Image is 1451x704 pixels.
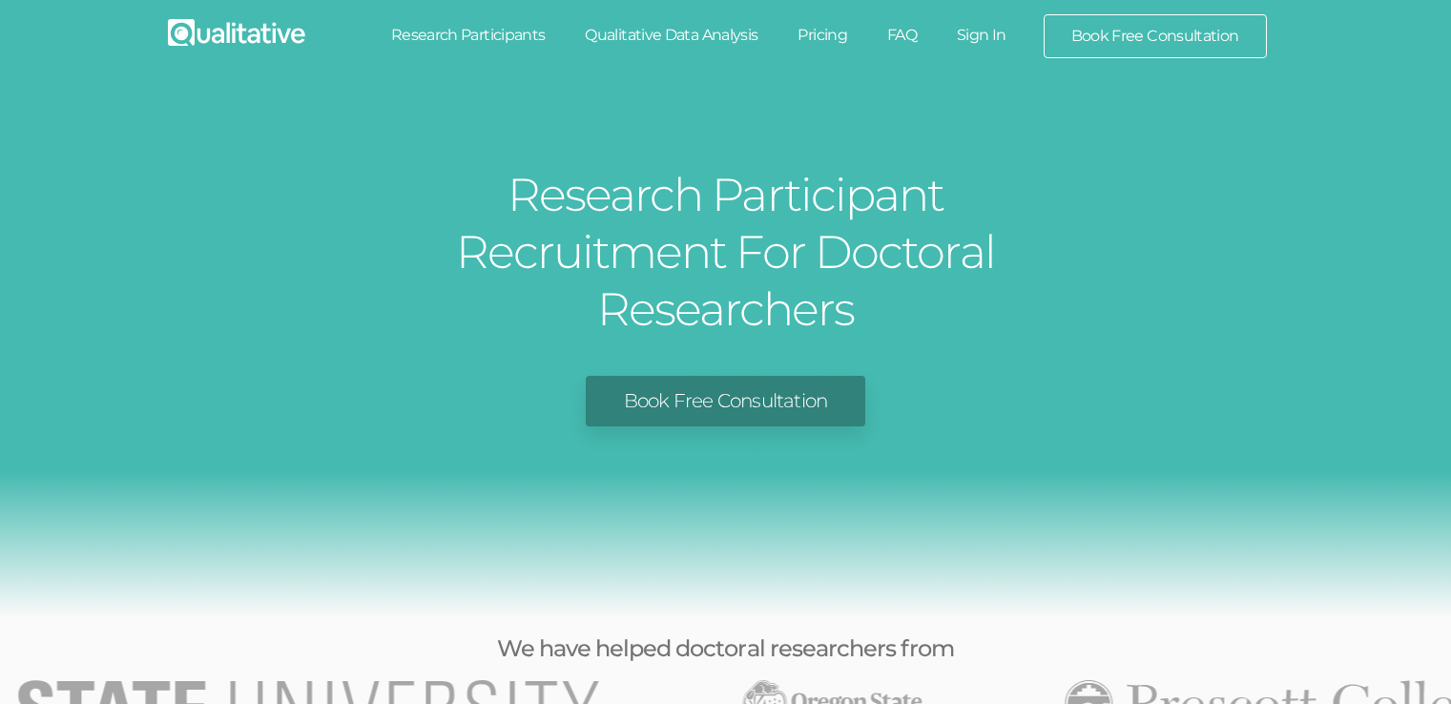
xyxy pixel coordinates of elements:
a: Sign In [937,14,1026,56]
img: Qualitative [168,19,305,46]
a: Book Free Consultation [1045,15,1266,57]
a: FAQ [867,14,937,56]
a: Research Participants [371,14,566,56]
a: Book Free Consultation [586,376,865,426]
a: Qualitative Data Analysis [565,14,777,56]
a: Pricing [777,14,867,56]
h3: We have helped doctoral researchers from [268,636,1184,661]
h1: Research Participant Recruitment For Doctoral Researchers [368,166,1084,338]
